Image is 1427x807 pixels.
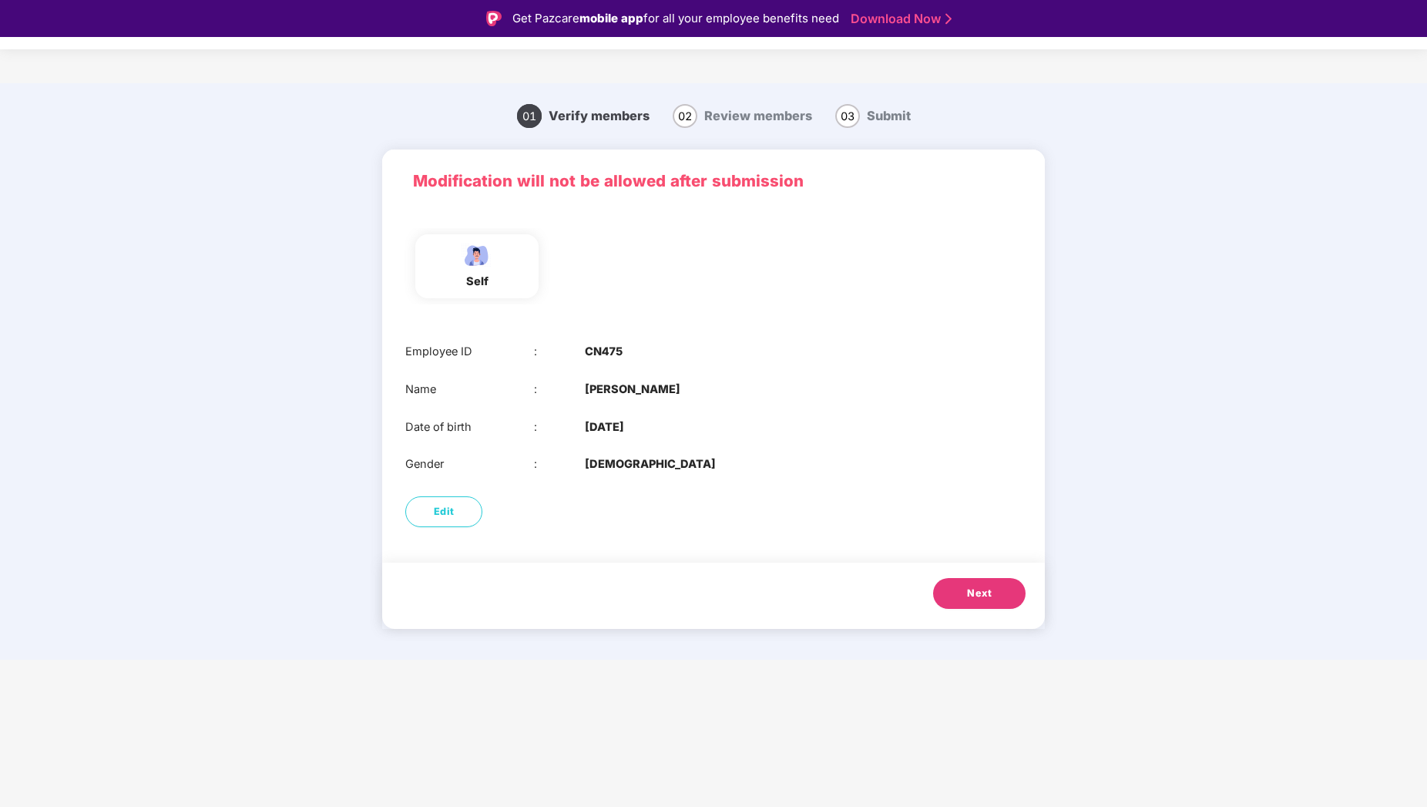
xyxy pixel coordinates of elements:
[585,419,624,436] b: [DATE]
[851,11,947,27] a: Download Now
[867,108,911,123] span: Submit
[434,504,455,520] span: Edit
[405,496,482,527] button: Edit
[534,456,586,473] div: :
[704,108,812,123] span: Review members
[585,381,680,398] b: [PERSON_NAME]
[517,104,542,128] span: 01
[549,108,650,123] span: Verify members
[486,11,502,26] img: Logo
[405,419,534,436] div: Date of birth
[673,104,697,128] span: 02
[534,381,586,398] div: :
[458,242,496,269] img: svg+xml;base64,PHN2ZyBpZD0iRW1wbG95ZWVfbWFsZSIgeG1sbnM9Imh0dHA6Ly93d3cudzMub3JnLzIwMDAvc3ZnIiB3aW...
[585,456,716,473] b: [DEMOGRAPHIC_DATA]
[945,11,952,27] img: Stroke
[933,578,1026,609] button: Next
[413,169,1014,193] p: Modification will not be allowed after submission
[835,104,860,128] span: 03
[534,343,586,361] div: :
[534,419,586,436] div: :
[967,586,992,601] span: Next
[405,381,534,398] div: Name
[405,343,534,361] div: Employee ID
[579,11,643,25] strong: mobile app
[405,456,534,473] div: Gender
[512,9,839,28] div: Get Pazcare for all your employee benefits need
[585,343,623,361] b: CN475
[458,273,496,291] div: self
